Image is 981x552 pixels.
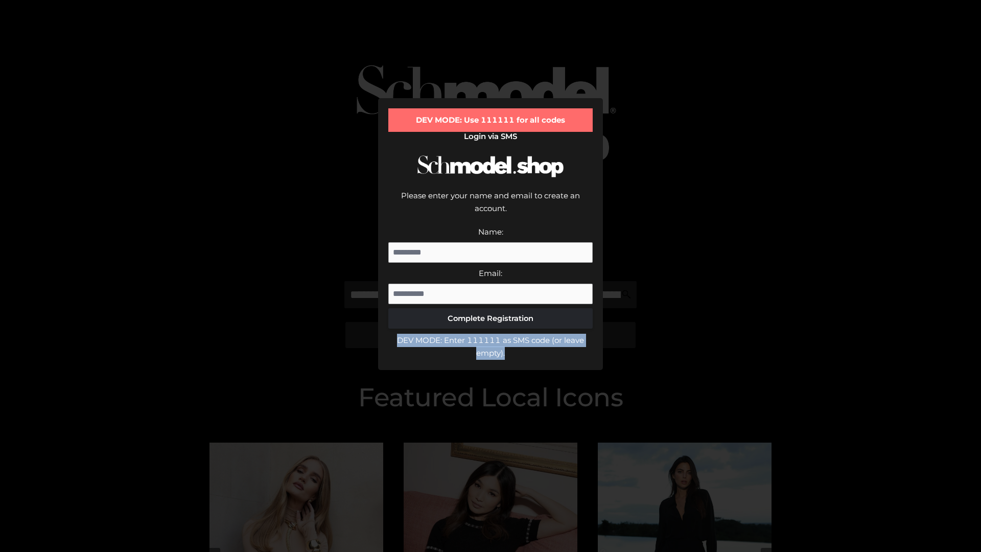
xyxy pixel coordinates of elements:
h2: Login via SMS [388,132,593,141]
img: Schmodel Logo [414,146,567,187]
label: Email: [479,268,502,278]
div: Please enter your name and email to create an account. [388,189,593,225]
div: DEV MODE: Enter 111111 as SMS code (or leave empty). [388,334,593,360]
label: Name: [478,227,503,237]
button: Complete Registration [388,308,593,329]
div: DEV MODE: Use 111111 for all codes [388,108,593,132]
